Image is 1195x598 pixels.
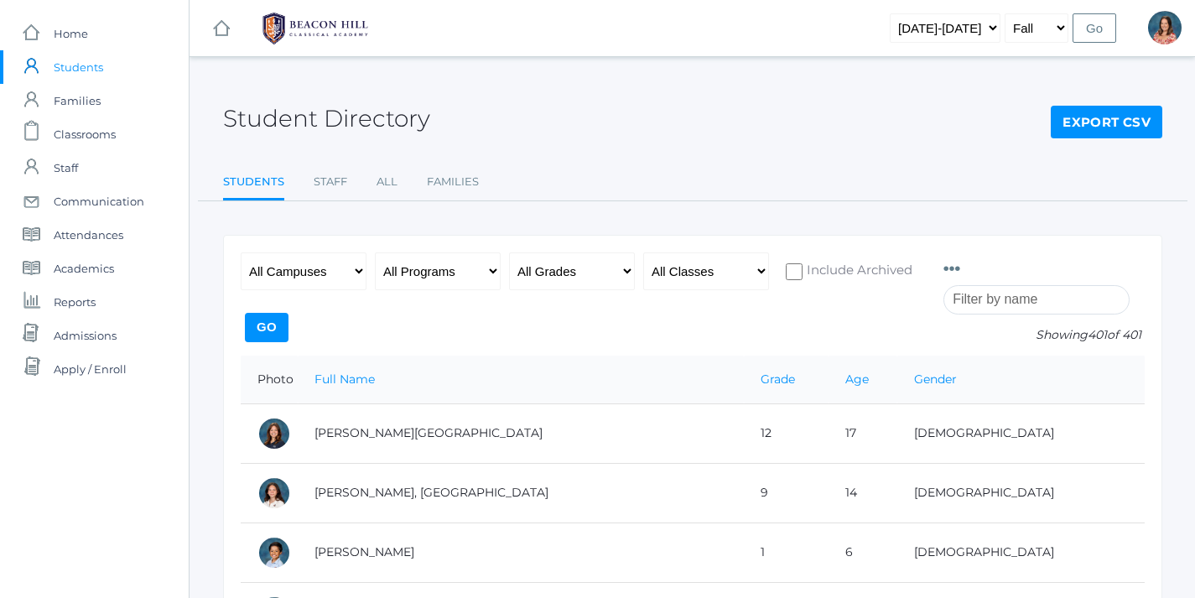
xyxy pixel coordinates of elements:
a: Gender [914,372,957,387]
span: Academics [54,252,114,285]
td: [DEMOGRAPHIC_DATA] [897,463,1145,523]
td: 9 [744,463,829,523]
td: 1 [744,523,829,582]
img: BHCALogos-05-308ed15e86a5a0abce9b8dd61676a3503ac9727e845dece92d48e8588c001991.png [252,8,378,49]
th: Photo [241,356,298,404]
span: Staff [54,151,78,185]
input: Filter by name [943,285,1130,315]
span: Home [54,17,88,50]
a: All [377,165,397,199]
td: 17 [829,403,896,463]
a: Full Name [314,372,375,387]
a: Staff [314,165,347,199]
a: Grade [761,372,795,387]
span: Students [54,50,103,84]
input: Include Archived [786,263,803,280]
a: Export CSV [1051,106,1162,139]
a: Students [223,165,284,201]
span: Families [54,84,101,117]
input: Go [245,313,288,342]
span: 401 [1088,327,1107,342]
a: Age [845,372,869,387]
p: Showing of 401 [943,326,1145,344]
span: Admissions [54,319,117,352]
td: [DEMOGRAPHIC_DATA] [897,403,1145,463]
td: 12 [744,403,829,463]
td: 14 [829,463,896,523]
td: [PERSON_NAME] [298,523,744,582]
span: Reports [54,285,96,319]
span: Include Archived [803,261,912,282]
td: [DEMOGRAPHIC_DATA] [897,523,1145,582]
span: Communication [54,185,144,218]
span: Classrooms [54,117,116,151]
div: Phoenix Abdulla [257,476,291,510]
span: Attendances [54,218,123,252]
a: Families [427,165,479,199]
input: Go [1073,13,1116,43]
div: Dominic Abrea [257,536,291,569]
td: 6 [829,523,896,582]
td: [PERSON_NAME], [GEOGRAPHIC_DATA] [298,463,744,523]
h2: Student Directory [223,106,430,132]
td: [PERSON_NAME][GEOGRAPHIC_DATA] [298,403,744,463]
div: Jennifer Jenkins [1148,11,1182,44]
div: Charlotte Abdulla [257,417,291,450]
span: Apply / Enroll [54,352,127,386]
